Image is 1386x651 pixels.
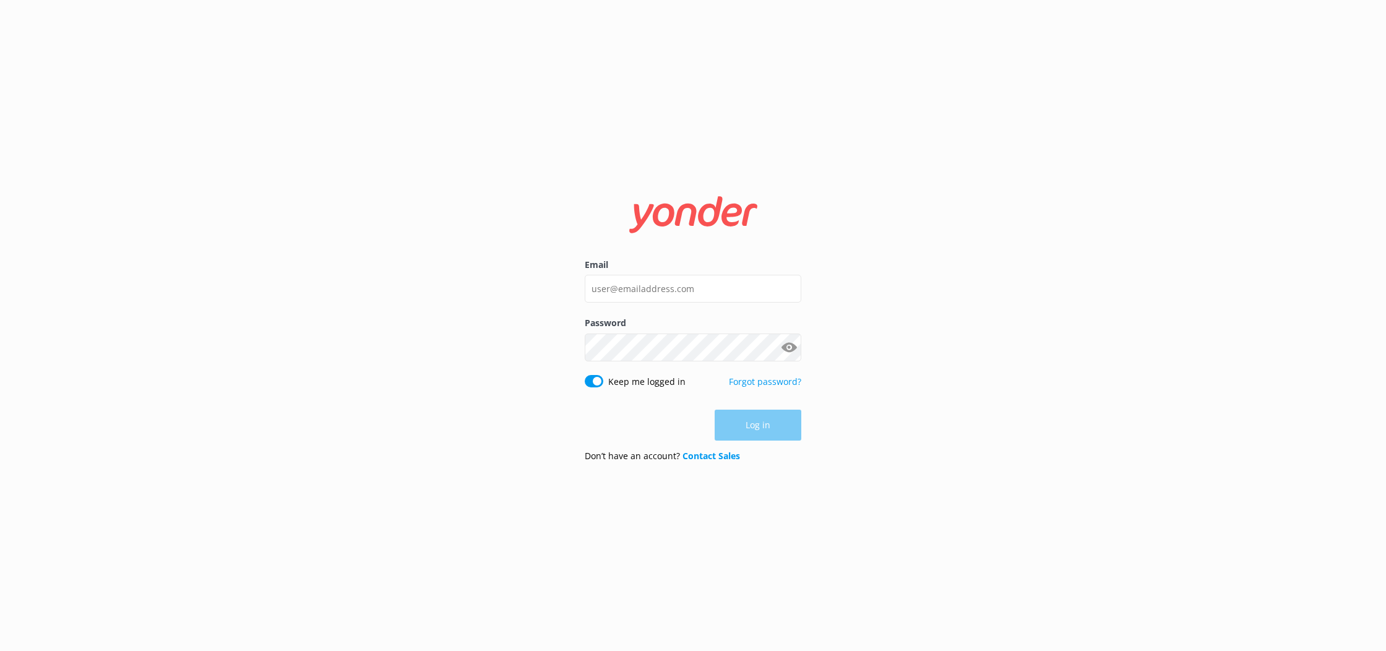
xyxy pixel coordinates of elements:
[585,316,801,330] label: Password
[585,275,801,303] input: user@emailaddress.com
[585,258,801,272] label: Email
[682,450,740,462] a: Contact Sales
[729,376,801,387] a: Forgot password?
[777,335,801,360] button: Show password
[585,449,740,463] p: Don’t have an account?
[608,375,686,389] label: Keep me logged in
